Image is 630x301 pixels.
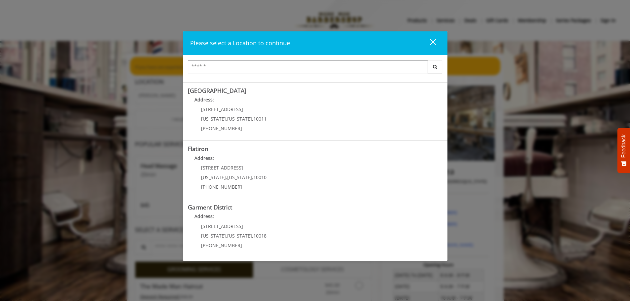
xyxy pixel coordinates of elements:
[226,116,227,122] span: ,
[227,233,252,239] span: [US_STATE]
[227,174,252,180] span: [US_STATE]
[188,60,428,73] input: Search Center
[253,233,267,239] span: 10018
[252,116,253,122] span: ,
[188,203,232,211] b: Garment District
[253,116,267,122] span: 10011
[194,155,214,161] b: Address:
[422,38,436,48] div: close dialog
[188,145,208,153] b: Flatiron
[188,60,442,77] div: Center Select
[201,116,226,122] span: [US_STATE]
[226,174,227,180] span: ,
[621,134,627,158] span: Feedback
[194,213,214,219] b: Address:
[617,128,630,173] button: Feedback - Show survey
[201,233,226,239] span: [US_STATE]
[252,174,253,180] span: ,
[252,233,253,239] span: ,
[201,106,243,112] span: [STREET_ADDRESS]
[201,165,243,171] span: [STREET_ADDRESS]
[188,87,246,94] b: [GEOGRAPHIC_DATA]
[201,242,242,248] span: [PHONE_NUMBER]
[418,36,440,50] button: close dialog
[201,184,242,190] span: [PHONE_NUMBER]
[253,174,267,180] span: 10010
[227,116,252,122] span: [US_STATE]
[190,39,290,47] span: Please select a Location to continue
[194,96,214,103] b: Address:
[201,125,242,132] span: [PHONE_NUMBER]
[201,174,226,180] span: [US_STATE]
[431,64,439,69] i: Search button
[201,223,243,229] span: [STREET_ADDRESS]
[226,233,227,239] span: ,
